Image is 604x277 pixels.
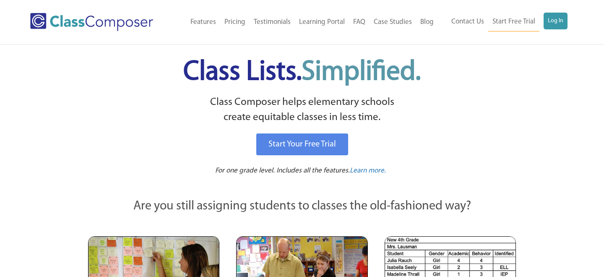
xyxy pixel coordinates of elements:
a: Blog [416,13,438,31]
span: Start Your Free Trial [268,140,336,149]
a: Contact Us [447,13,488,31]
span: For one grade level. Includes all the features. [215,167,350,174]
img: Class Composer [30,13,153,31]
nav: Header Menu [172,13,438,31]
a: Case Studies [370,13,416,31]
a: Features [186,13,220,31]
a: FAQ [349,13,370,31]
p: Class Composer helps elementary schools create equitable classes in less time. [87,95,517,125]
nav: Header Menu [438,13,568,31]
a: Start Your Free Trial [256,133,348,155]
span: Simplified. [302,59,421,86]
a: Learning Portal [295,13,349,31]
a: Testimonials [250,13,295,31]
span: Class Lists. [183,59,421,86]
p: Are you still assigning students to classes the old-fashioned way? [88,197,516,216]
a: Learn more. [350,166,386,176]
a: Pricing [220,13,250,31]
a: Log In [544,13,568,29]
a: Start Free Trial [488,13,539,31]
span: Learn more. [350,167,386,174]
